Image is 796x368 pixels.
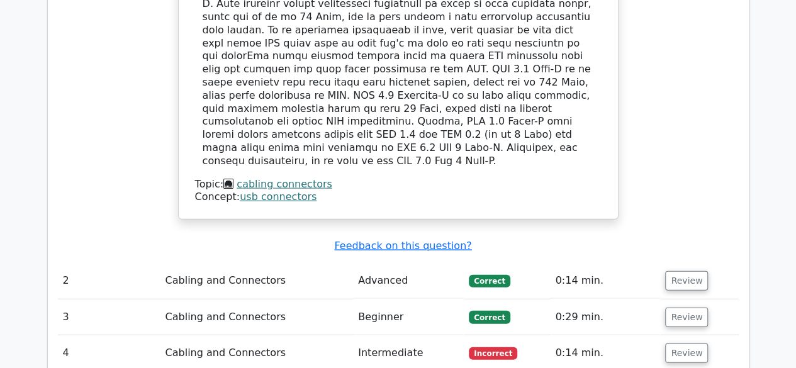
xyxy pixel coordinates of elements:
a: Feedback on this question? [334,240,471,252]
span: Correct [469,275,510,287]
div: Topic: [195,178,602,191]
button: Review [665,308,708,327]
td: 0:14 min. [550,263,660,299]
td: Advanced [353,263,464,299]
td: Cabling and Connectors [160,263,354,299]
button: Review [665,271,708,291]
span: Correct [469,311,510,323]
td: Cabling and Connectors [160,299,354,335]
button: Review [665,343,708,363]
a: usb connectors [240,191,317,203]
td: 2 [58,263,160,299]
a: cabling connectors [237,178,332,190]
td: 0:29 min. [550,299,660,335]
td: 3 [58,299,160,335]
div: Concept: [195,191,602,204]
span: Incorrect [469,347,517,360]
td: Beginner [353,299,464,335]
